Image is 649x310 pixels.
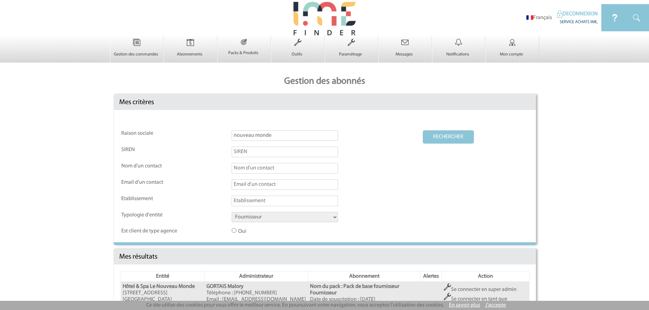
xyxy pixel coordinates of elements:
[310,284,399,289] b: Nom du pack : Pack de base fournisseur
[123,35,151,50] img: Gestion des commandes
[121,228,183,234] label: Est client de type agence
[423,130,474,144] button: RECHERCHER
[121,163,183,169] label: Nom d'un contact
[110,46,164,57] a: Gestion des commandes
[110,52,162,57] p: Gestion des commandes
[325,46,378,57] a: Paramétrage
[485,303,506,308] a: J'accepte
[232,130,338,141] input: Raison sociale
[232,179,338,190] input: Email d'un contact
[121,147,183,153] label: SIREN
[121,179,183,186] label: Email d'un contact
[121,272,204,282] th: Entité: activer pour trier la colonne par ordre décroissant
[445,35,473,50] img: Notifications
[271,52,323,57] p: Outils
[146,303,444,308] span: Ce site utilise des cookies pour vous offrir le meilleur service. En poursuivant votre navigation...
[310,290,337,296] b: Fournisseur
[121,130,183,137] label: Raison sociale
[498,35,526,50] img: Mon compte
[284,35,312,50] img: Outils
[114,94,536,110] div: Mes critères
[231,35,257,48] img: Packs & Produits
[114,249,536,264] div: Mes résultats
[337,35,365,50] img: Paramétrage
[308,272,420,282] th: Abonnement: activer pour trier la colonne par ordre croissant
[601,4,628,31] img: IDEAL Meetings & Events
[444,293,451,300] img: Outils.png
[444,296,507,302] a: Se connecter en tant que
[526,15,552,21] li: Français
[442,272,529,282] th: Action: activer pour trier la colonne par ordre croissant
[121,212,183,218] label: Typologie d'entité
[232,228,293,235] label: Oui
[557,18,598,25] div: SERVICE ACHATS IME,
[444,283,451,291] img: Outils.png
[206,284,244,289] b: GORTAIS Malory
[378,46,432,57] a: Messages
[526,15,533,20] img: fr
[325,52,376,57] p: Paramétrage
[486,46,539,57] a: Mon compte
[204,272,308,282] th: Administrateur: activer pour trier la colonne par ordre croissant
[271,46,324,57] a: Outils
[232,163,338,174] input: Nom d'un contact
[628,4,649,31] img: IDEAL Meetings & Events
[420,272,442,282] th: Alertes: activer pour trier la colonne par ordre croissant
[486,52,537,57] p: Mon compte
[176,35,204,50] img: Abonnements
[218,50,269,56] p: Packs & Produits
[121,196,183,202] label: Etablissement
[449,303,480,308] a: En savoir plus
[218,44,271,56] a: Packs & Produits
[164,46,217,57] a: Abonnements
[232,196,338,206] input: Etablissement
[557,11,562,18] img: IDEAL Meetings & Events
[444,287,516,292] a: Se connecter en super admin
[378,52,430,57] p: Messages
[123,284,195,289] b: Hôtel & Spa Le Nouveau Monde
[432,46,485,57] a: Notifications
[110,69,539,94] p: Gestion des abonnés
[557,11,598,17] a: DECONNEXION
[164,52,215,57] p: Abonnements
[432,52,484,57] p: Notifications
[232,147,338,157] input: SIREN
[391,35,419,50] img: Messages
